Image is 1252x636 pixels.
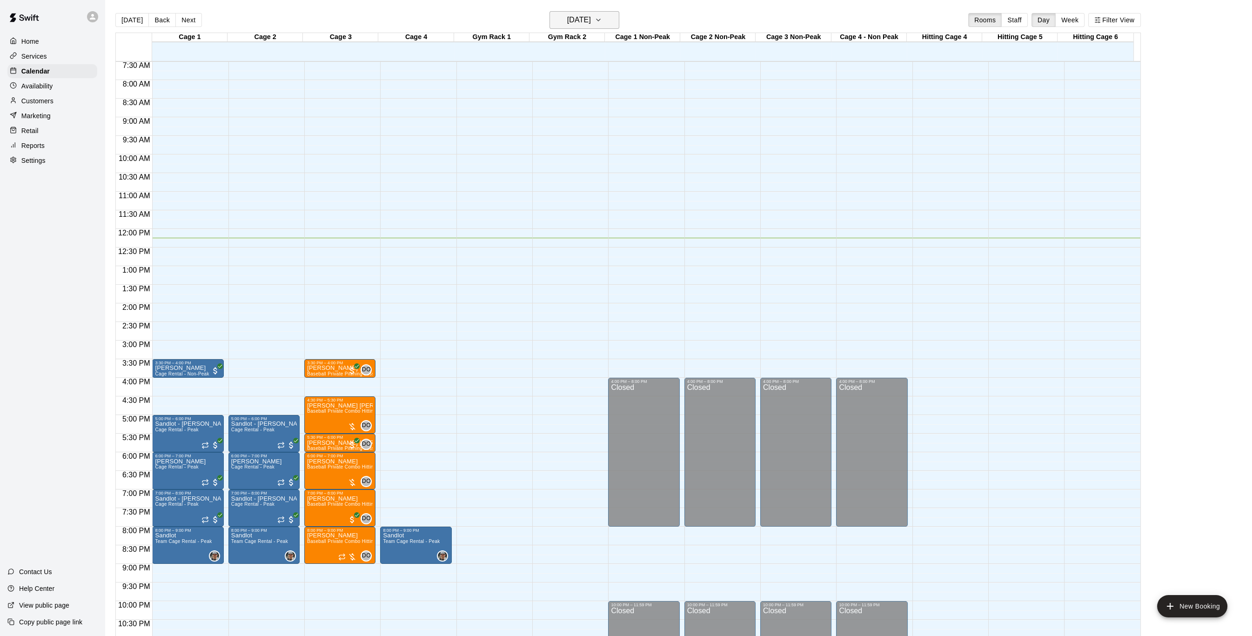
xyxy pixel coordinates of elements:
span: 6:30 PM [120,471,153,479]
div: 4:00 PM – 8:00 PM: Closed [760,378,831,527]
div: 4:30 PM – 5:30 PM: Connor Durfee [304,396,375,434]
span: Cage Rental - Non-Peak [155,371,209,376]
div: Adam Broyles [209,550,220,562]
div: Adam Broyles [437,550,448,562]
span: 7:30 AM [121,61,153,69]
button: Rooms [968,13,1002,27]
a: Customers [7,94,97,108]
div: Adam Broyles [285,550,296,562]
p: Contact Us [19,567,52,576]
span: All customers have paid [211,515,220,524]
span: 12:00 PM [116,229,152,237]
p: Home [21,37,39,46]
div: Home [7,34,97,48]
span: Recurring event [277,516,285,523]
div: 3:30 PM – 4:00 PM [307,361,373,365]
span: 8:30 AM [121,99,153,107]
p: Reports [21,141,45,150]
span: Dave Osteen [364,513,372,524]
div: 10:00 PM – 11:59 PM [763,603,829,607]
div: Cage 1 [152,33,228,42]
p: Retail [21,126,39,135]
span: 10:00 AM [116,154,153,162]
div: 8:00 PM – 9:00 PM [231,528,297,533]
span: 11:00 AM [116,192,153,200]
span: 9:00 AM [121,117,153,125]
div: 7:00 PM – 8:00 PM [231,491,297,495]
p: Calendar [21,67,50,76]
span: Baseball Private Combo Hitting/Pitching Lesson - 60 minutes [307,464,442,469]
a: Reports [7,139,97,153]
span: Team Cage Rental - Peak [231,539,288,544]
div: 7:00 PM – 8:00 PM [307,491,373,495]
span: 9:30 PM [120,582,153,590]
span: 5:30 PM [120,434,153,442]
a: Retail [7,124,97,138]
a: Services [7,49,97,63]
div: 4:30 PM – 5:30 PM [307,398,373,402]
span: 8:00 PM [120,527,153,535]
div: 7:00 PM – 8:00 PM: Ryan McGilvray [304,489,375,527]
a: Availability [7,79,97,93]
div: Dave Osteen [361,476,372,487]
span: Team Cage Rental - Peak [155,539,212,544]
div: 4:00 PM – 8:00 PM [763,379,829,384]
span: DO [362,440,371,449]
button: [DATE] [115,13,149,27]
div: 7:00 PM – 8:00 PM: Sandlot - Cristy [152,489,223,527]
span: 8:00 AM [121,80,153,88]
span: 3:00 PM [120,341,153,348]
button: Back [148,13,176,27]
div: 5:00 PM – 6:00 PM: Sandlot - Elkins [228,415,300,452]
span: 5:00 PM [120,415,153,423]
span: 7:00 PM [120,489,153,497]
span: Dave Osteen [364,550,372,562]
div: 6:00 PM – 7:00 PM: Sandlot - Hadley [152,452,223,489]
div: 6:00 PM – 7:00 PM [231,454,297,458]
span: 7:30 PM [120,508,153,516]
div: 5:00 PM – 6:00 PM: Sandlot - Elkins [152,415,223,452]
span: Cage Rental - Peak [155,464,198,469]
a: Settings [7,154,97,167]
span: 10:30 PM [116,620,152,628]
p: Marketing [21,111,51,121]
div: 5:00 PM – 6:00 PM [231,416,297,421]
p: Services [21,52,47,61]
div: 3:30 PM – 4:00 PM: Jeffry Carter [304,359,375,378]
div: 10:00 PM – 11:59 PM [839,603,904,607]
span: All customers have paid [211,478,220,487]
div: 4:00 PM – 8:00 PM: Closed [608,378,679,527]
div: 8:00 PM – 9:00 PM: Sandlot [152,527,223,564]
span: 10:30 AM [116,173,153,181]
div: 8:00 PM – 9:00 PM [307,528,373,533]
button: [DATE] [549,11,619,29]
span: Baseball Private Combo Hitting/Pitching Lesson - 60 minutes [307,539,442,544]
span: All customers have paid [287,441,296,450]
button: Day [1031,13,1056,27]
span: DO [362,514,371,523]
div: Cage 3 Non-Peak [756,33,831,42]
p: Availability [21,81,53,91]
div: Gym Rack 2 [529,33,605,42]
span: Dave Osteen [364,364,372,375]
div: 8:00 PM – 9:00 PM: Baseball Private Combo Hitting/Pitching Lesson - 60 minutes [304,527,375,564]
span: Adam Broyles [213,550,220,562]
span: Team Cage Rental - Peak [383,539,440,544]
button: Staff [1001,13,1028,27]
span: 10:00 PM [116,601,152,609]
img: Adam Broyles [438,551,447,561]
span: 4:30 PM [120,396,153,404]
span: Recurring event [201,479,209,486]
div: Hitting Cage 6 [1058,33,1133,42]
button: Next [175,13,201,27]
div: Dave Osteen [361,364,372,375]
div: 6:00 PM – 7:00 PM: Charlie Clapp [304,452,375,489]
span: Cage Rental - Peak [155,427,198,432]
div: Dave Osteen [361,550,372,562]
div: Closed [839,384,904,530]
h6: [DATE] [567,13,591,27]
